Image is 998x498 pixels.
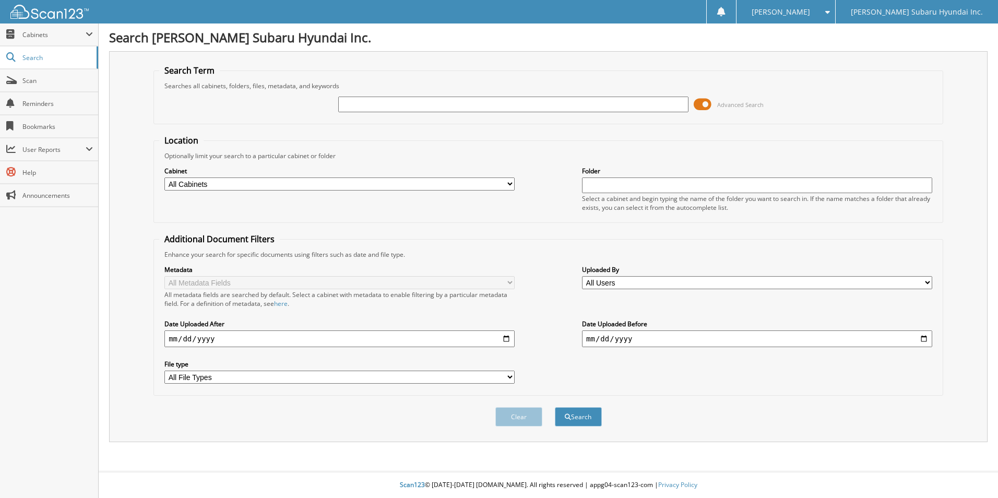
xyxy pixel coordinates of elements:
[752,9,810,15] span: [PERSON_NAME]
[658,480,697,489] a: Privacy Policy
[22,122,93,131] span: Bookmarks
[851,9,983,15] span: [PERSON_NAME] Subaru Hyundai Inc.
[164,319,515,328] label: Date Uploaded After
[274,299,288,308] a: here
[582,167,932,175] label: Folder
[159,233,280,245] legend: Additional Document Filters
[164,265,515,274] label: Metadata
[159,81,937,90] div: Searches all cabinets, folders, files, metadata, and keywords
[22,191,93,200] span: Announcements
[946,448,998,498] iframe: Chat Widget
[99,472,998,498] div: © [DATE]-[DATE] [DOMAIN_NAME]. All rights reserved | appg04-scan123-com |
[717,101,764,109] span: Advanced Search
[22,76,93,85] span: Scan
[159,250,937,259] div: Enhance your search for specific documents using filters such as date and file type.
[555,407,602,426] button: Search
[582,265,932,274] label: Uploaded By
[22,99,93,108] span: Reminders
[400,480,425,489] span: Scan123
[582,319,932,328] label: Date Uploaded Before
[159,151,937,160] div: Optionally limit your search to a particular cabinet or folder
[495,407,542,426] button: Clear
[109,29,988,46] h1: Search [PERSON_NAME] Subaru Hyundai Inc.
[164,290,515,308] div: All metadata fields are searched by default. Select a cabinet with metadata to enable filtering b...
[22,145,86,154] span: User Reports
[159,135,204,146] legend: Location
[22,30,86,39] span: Cabinets
[582,194,932,212] div: Select a cabinet and begin typing the name of the folder you want to search in. If the name match...
[10,5,89,19] img: scan123-logo-white.svg
[22,53,91,62] span: Search
[22,168,93,177] span: Help
[159,65,220,76] legend: Search Term
[164,330,515,347] input: start
[164,167,515,175] label: Cabinet
[582,330,932,347] input: end
[164,360,515,369] label: File type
